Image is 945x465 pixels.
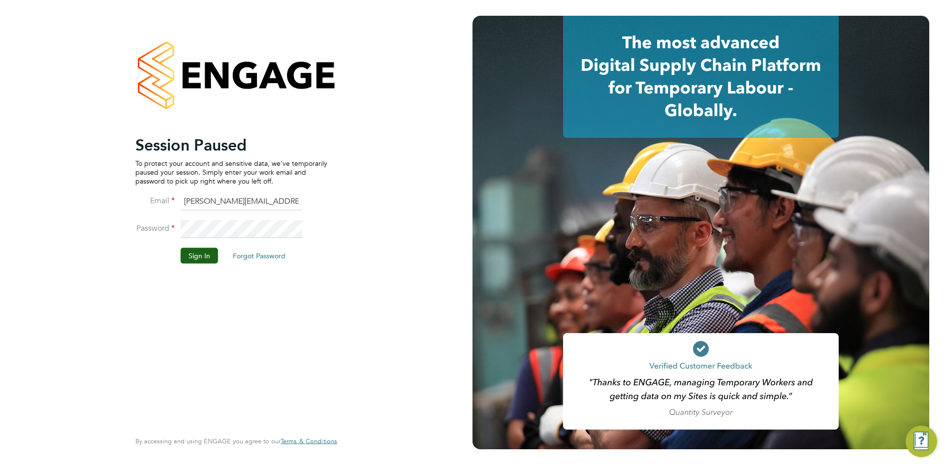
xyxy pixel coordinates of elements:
input: Enter your work email... [181,193,302,211]
button: Sign In [181,248,218,263]
a: Terms & Conditions [281,437,337,445]
label: Email [135,195,175,206]
span: By accessing and using ENGAGE you agree to our [135,437,337,445]
h2: Session Paused [135,135,327,155]
button: Forgot Password [225,248,293,263]
span: Terms & Conditions [281,437,337,445]
p: To protect your account and sensitive data, we've temporarily paused your session. Simply enter y... [135,158,327,186]
label: Password [135,223,175,233]
button: Engage Resource Center [906,426,937,457]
